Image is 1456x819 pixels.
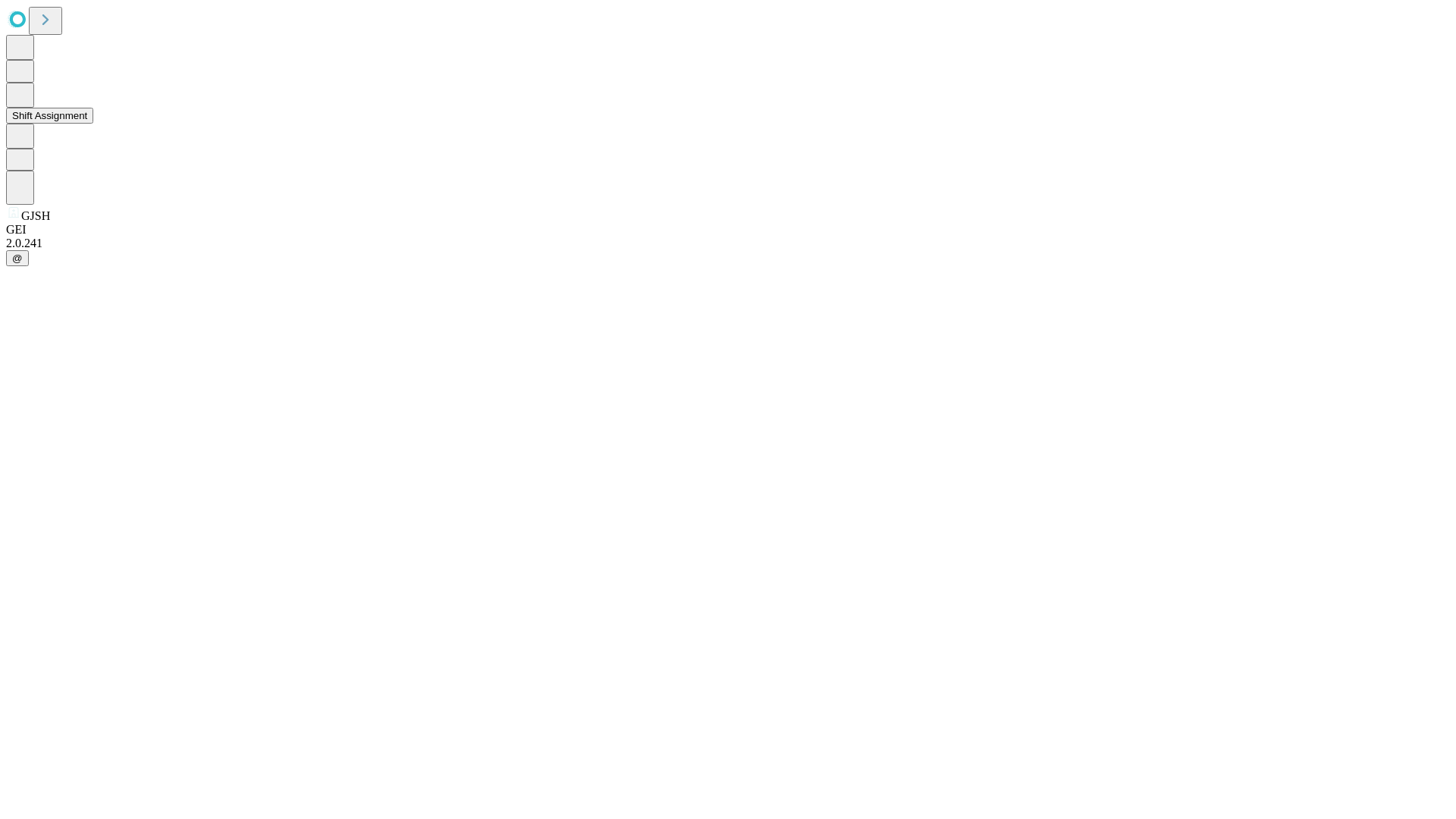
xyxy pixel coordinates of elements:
div: 2.0.241 [6,237,1450,250]
button: Shift Assignment [6,108,93,124]
span: GJSH [21,209,50,222]
button: @ [6,250,29,266]
div: GEI [6,223,1450,237]
span: @ [12,253,23,264]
